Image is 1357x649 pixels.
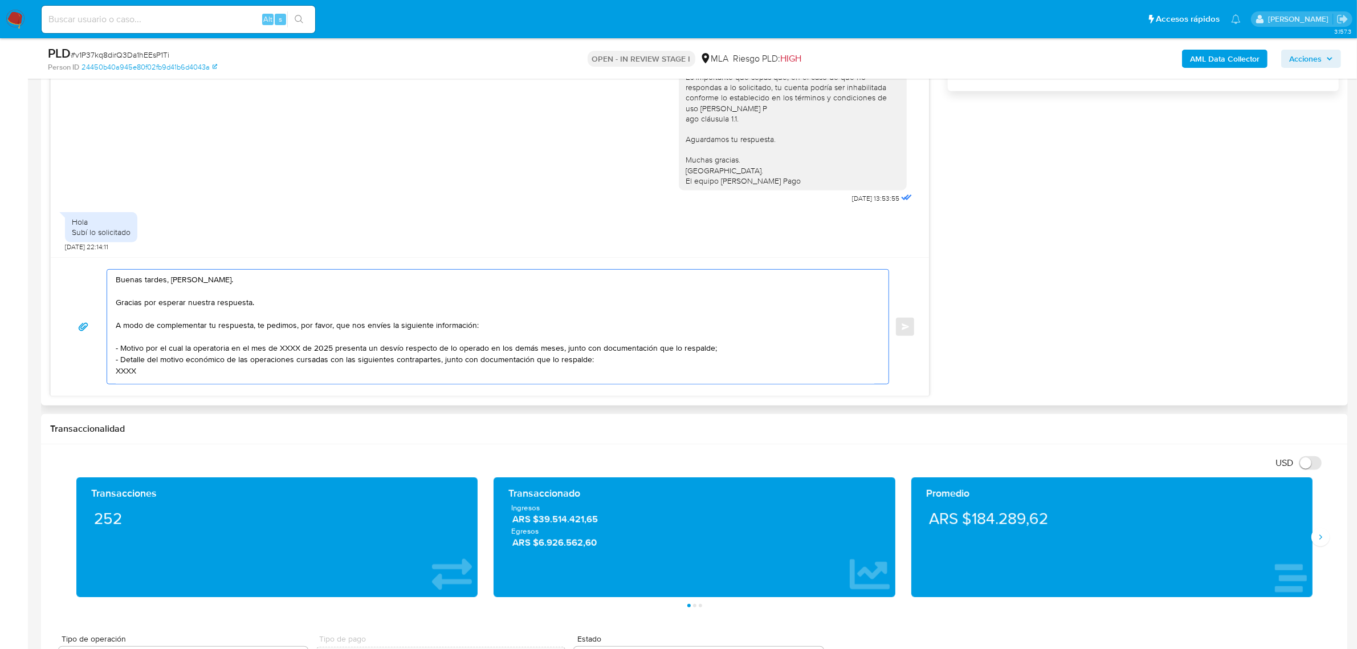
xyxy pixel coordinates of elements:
[71,49,169,60] span: # v1P37kq8dirQ3Da1hEEsP1Ti
[1281,50,1341,68] button: Acciones
[1156,13,1220,25] span: Accesos rápidos
[588,51,695,67] p: OPEN - IN REVIEW STAGE I
[287,11,311,27] button: search-icon
[1182,50,1268,68] button: AML Data Collector
[81,62,217,72] a: 24450b40a945e80f02fb9d41b6d4043a
[72,217,131,237] div: Hola Subí lo solicitado
[48,44,71,62] b: PLD
[48,62,79,72] b: Person ID
[1268,14,1332,25] p: roxana.vasquez@mercadolibre.com
[1289,50,1322,68] span: Acciones
[852,194,899,203] span: [DATE] 13:53:55
[279,14,282,25] span: s
[700,52,729,65] div: MLA
[263,14,272,25] span: Alt
[116,270,874,384] textarea: Buenas tardes, [PERSON_NAME]. Gracias por esperar nuestra respuesta. A modo de complementar tu re...
[1334,27,1351,36] span: 3.157.3
[781,52,802,65] span: HIGH
[65,242,108,252] span: [DATE] 22:14:11
[1190,50,1260,68] b: AML Data Collector
[733,52,802,65] span: Riesgo PLD:
[42,12,315,27] input: Buscar usuario o caso...
[1231,14,1241,24] a: Notificaciones
[50,423,1339,435] h1: Transaccionalidad
[1336,13,1348,25] a: Salir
